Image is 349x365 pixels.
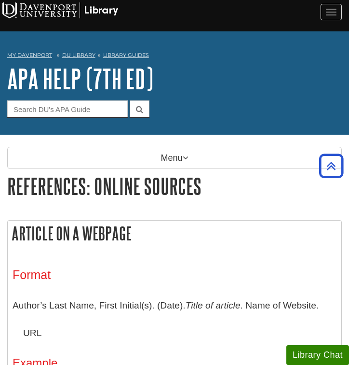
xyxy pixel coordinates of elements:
h3: Format [13,268,336,282]
a: Back to Top [316,159,347,172]
a: DU Library [62,52,95,58]
p: Menu [7,147,342,169]
a: APA Help (7th Ed) [7,64,153,94]
h2: Article on a Webpage [8,221,341,246]
a: Library Guides [103,52,149,58]
button: Library Chat [286,345,349,365]
h1: References: Online Sources [7,174,342,198]
i: Title of article [186,300,241,310]
p: Author’s Last Name, First Initial(s). (Date). . Name of Website. URL [13,292,336,347]
input: Search DU's APA Guide [7,100,128,117]
img: Davenport University Logo [2,2,118,18]
a: My Davenport [7,51,52,59]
